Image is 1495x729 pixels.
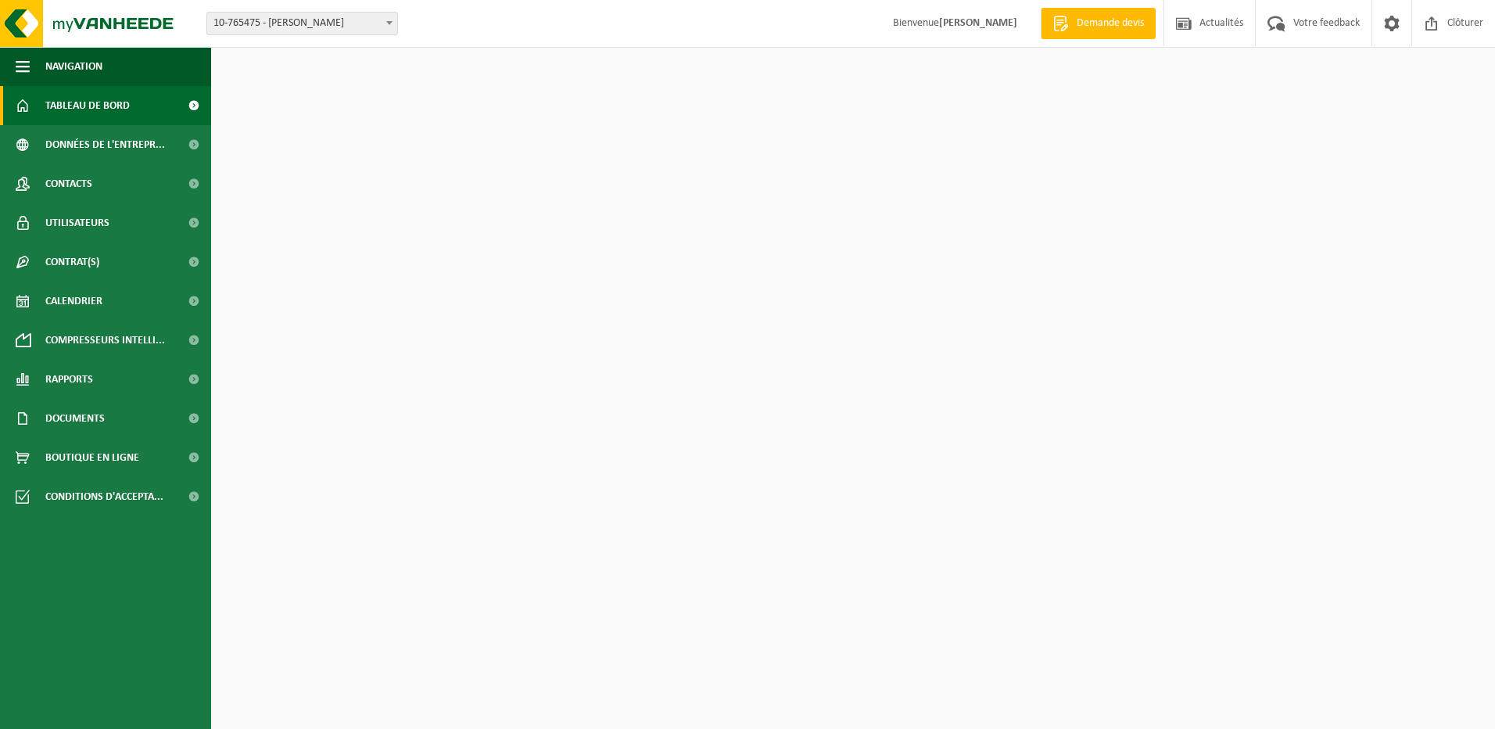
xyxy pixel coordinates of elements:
span: 10-765475 - HESBAYE FROST - GEER [206,12,398,35]
span: Contacts [45,164,92,203]
span: Conditions d'accepta... [45,477,163,516]
iframe: chat widget [8,695,261,729]
span: Documents [45,399,105,438]
span: Données de l'entrepr... [45,125,165,164]
span: Boutique en ligne [45,438,139,477]
span: Demande devis [1073,16,1148,31]
span: Calendrier [45,282,102,321]
a: Demande devis [1041,8,1156,39]
span: 10-765475 - HESBAYE FROST - GEER [207,13,397,34]
strong: [PERSON_NAME] [939,17,1017,29]
span: Navigation [45,47,102,86]
span: Rapports [45,360,93,399]
span: Contrat(s) [45,242,99,282]
span: Utilisateurs [45,203,109,242]
span: Compresseurs intelli... [45,321,165,360]
span: Tableau de bord [45,86,130,125]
